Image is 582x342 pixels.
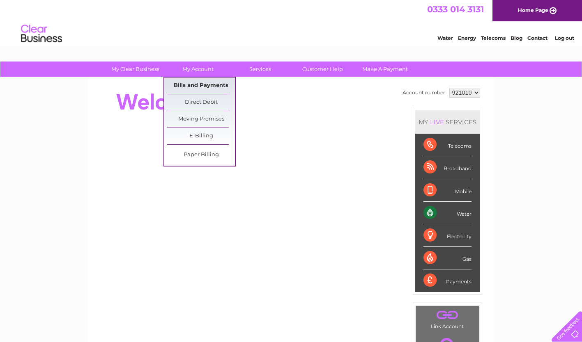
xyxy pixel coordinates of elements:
a: Moving Premises [167,111,235,128]
a: 0333 014 3131 [427,4,484,14]
div: Water [423,202,472,224]
a: Telecoms [481,35,506,41]
a: E-Billing [167,128,235,144]
a: Water [437,35,453,41]
a: Customer Help [289,62,357,77]
a: My Clear Business [101,62,169,77]
a: Bills and Payments [167,78,235,94]
div: Gas [423,247,472,269]
a: Log out [555,35,574,41]
div: Clear Business is a trading name of Verastar Limited (registered in [GEOGRAPHIC_DATA] No. 3667643... [97,5,485,40]
div: Payments [423,269,472,292]
img: logo.png [21,21,62,46]
a: Services [226,62,294,77]
div: Electricity [423,224,472,247]
td: Link Account [416,306,479,331]
div: Mobile [423,179,472,202]
a: Make A Payment [351,62,419,77]
a: Paper Billing [167,147,235,163]
a: Direct Debit [167,94,235,111]
td: Account number [400,86,447,100]
div: MY SERVICES [415,110,480,134]
a: . [418,308,477,322]
div: Broadband [423,156,472,179]
a: Blog [511,35,522,41]
div: LIVE [428,118,446,126]
div: Telecoms [423,134,472,156]
a: Energy [458,35,476,41]
a: Contact [527,35,547,41]
a: My Account [164,62,232,77]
